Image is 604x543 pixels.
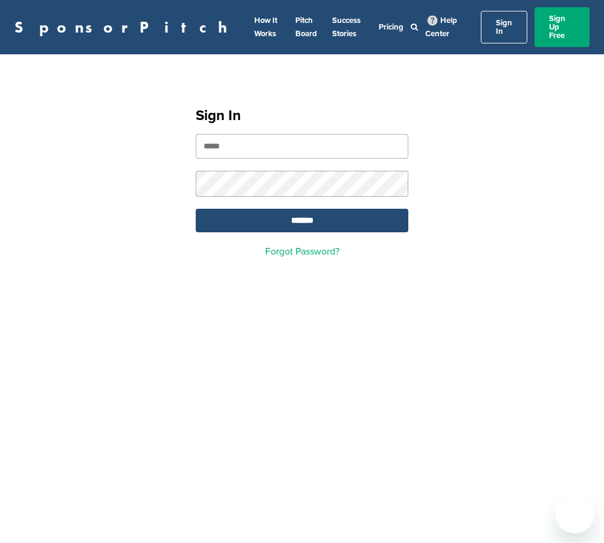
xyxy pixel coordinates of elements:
a: Help Center [425,13,457,41]
a: Forgot Password? [265,246,339,258]
a: Success Stories [332,16,361,39]
h1: Sign In [196,105,408,127]
a: SponsorPitch [14,19,235,35]
a: Pitch Board [295,16,317,39]
iframe: Button to launch messaging window [556,495,594,533]
a: Sign Up Free [535,7,590,47]
a: How It Works [254,16,277,39]
a: Pricing [379,22,403,32]
a: Sign In [481,11,527,43]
